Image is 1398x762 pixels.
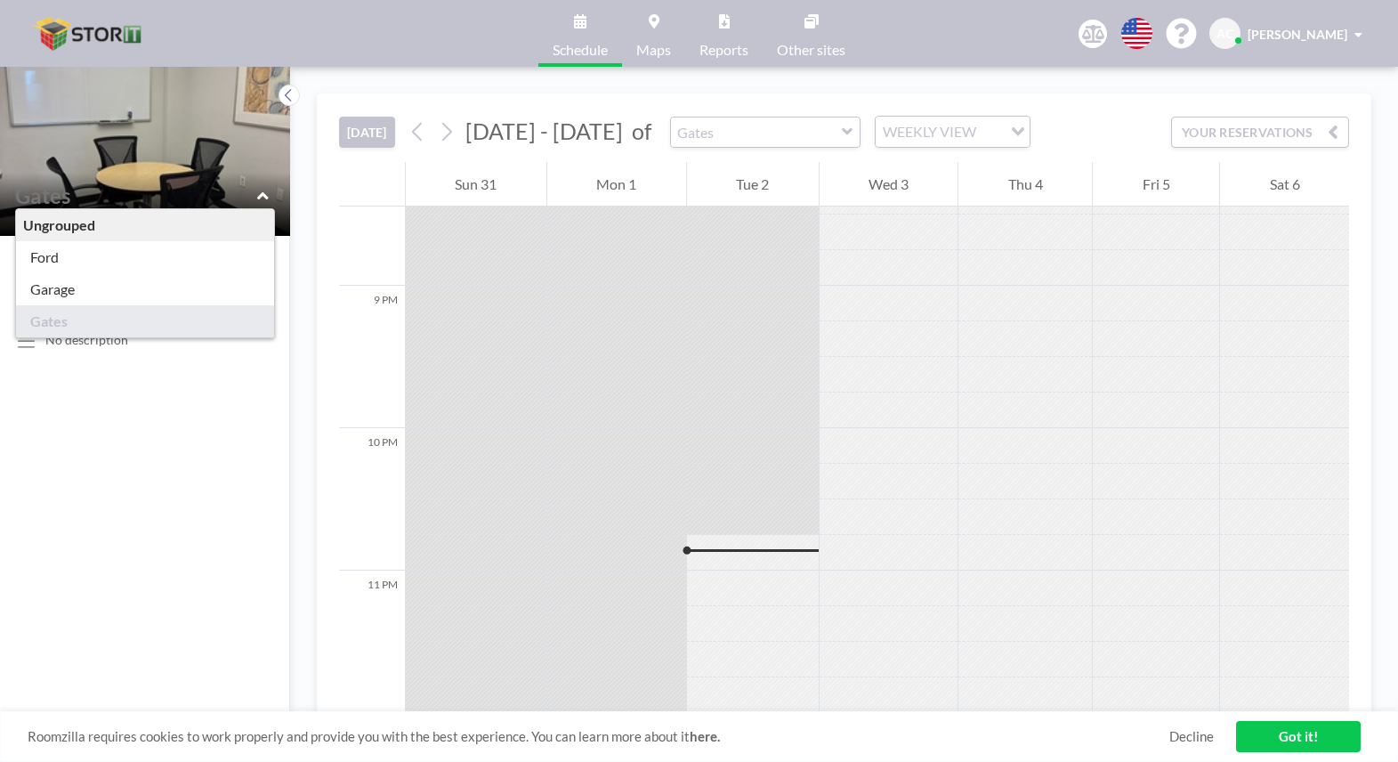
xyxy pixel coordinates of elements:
div: 8 PM [339,143,405,286]
div: Search for option [876,117,1030,147]
div: Mon 1 [547,162,686,207]
div: No description [45,332,128,348]
div: 11 PM [339,571,405,713]
img: organization-logo [28,16,151,52]
span: Floor: 1 [14,209,61,227]
span: [DATE] - [DATE] [465,118,623,144]
span: Schedule [553,43,608,57]
a: Got it! [1236,721,1361,752]
input: Gates [671,118,842,147]
span: of [632,118,651,145]
div: Gates [16,305,274,337]
span: Other sites [777,43,845,57]
div: Ungrouped [16,209,274,241]
div: Sun 31 [406,162,546,207]
div: Thu 4 [958,162,1092,207]
span: [PERSON_NAME] [1248,27,1347,42]
input: Search for option [982,120,1000,143]
div: Garage [16,273,274,305]
span: AC [1216,26,1233,42]
div: Sat 6 [1220,162,1349,207]
button: YOUR RESERVATIONS [1171,117,1349,148]
input: Gates [15,182,257,208]
a: Decline [1169,728,1214,745]
span: Roomzilla requires cookies to work properly and provide you with the best experience. You can lea... [28,728,1169,745]
div: 10 PM [339,428,405,571]
div: 9 PM [339,286,405,428]
div: Tue 2 [687,162,819,207]
div: Fri 5 [1093,162,1219,207]
span: Maps [636,43,671,57]
div: Wed 3 [820,162,958,207]
span: Reports [699,43,748,57]
span: WEEKLY VIEW [879,120,980,143]
div: Ford [16,241,274,273]
button: [DATE] [339,117,395,148]
a: here. [690,728,720,744]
